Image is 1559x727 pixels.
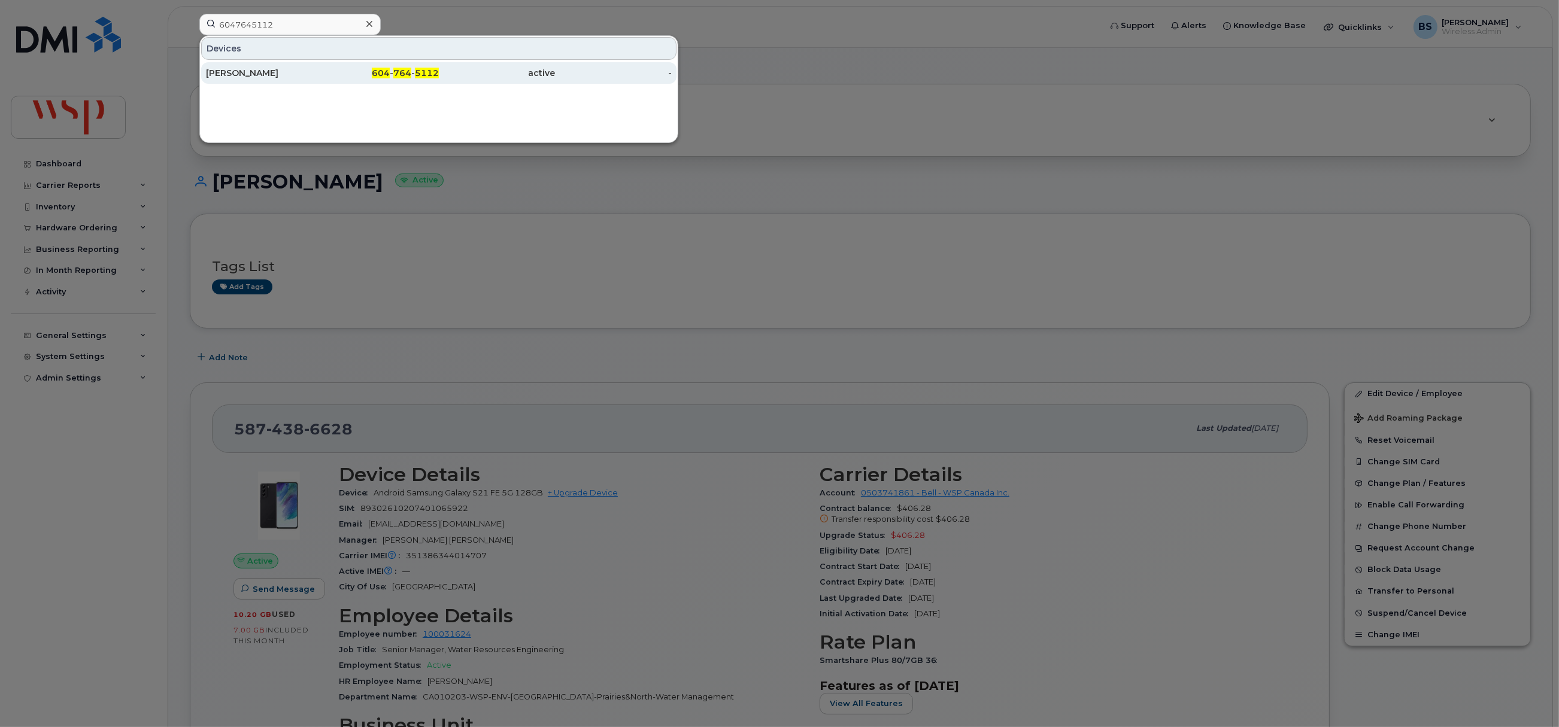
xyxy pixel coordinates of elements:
span: 604 [372,68,390,78]
div: - [556,67,672,79]
div: Devices [201,37,677,60]
div: [PERSON_NAME] [206,67,323,79]
div: - - [323,67,439,79]
div: active [439,67,556,79]
span: 5112 [415,68,439,78]
span: 764 [393,68,411,78]
a: [PERSON_NAME]604-764-5112active- [201,62,677,84]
